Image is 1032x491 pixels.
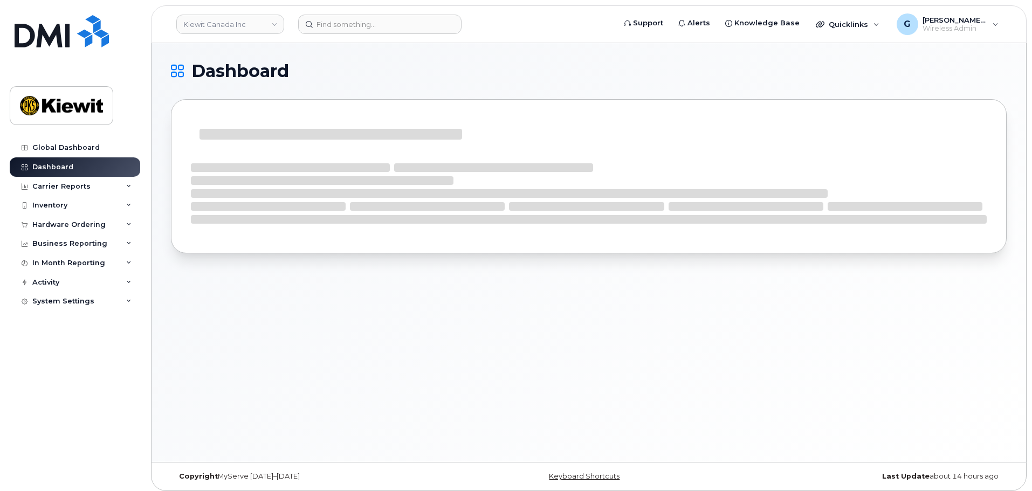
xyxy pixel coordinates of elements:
div: about 14 hours ago [728,472,1007,481]
div: MyServe [DATE]–[DATE] [171,472,450,481]
span: Dashboard [191,63,289,79]
strong: Copyright [179,472,218,480]
a: Keyboard Shortcuts [549,472,620,480]
strong: Last Update [882,472,930,480]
